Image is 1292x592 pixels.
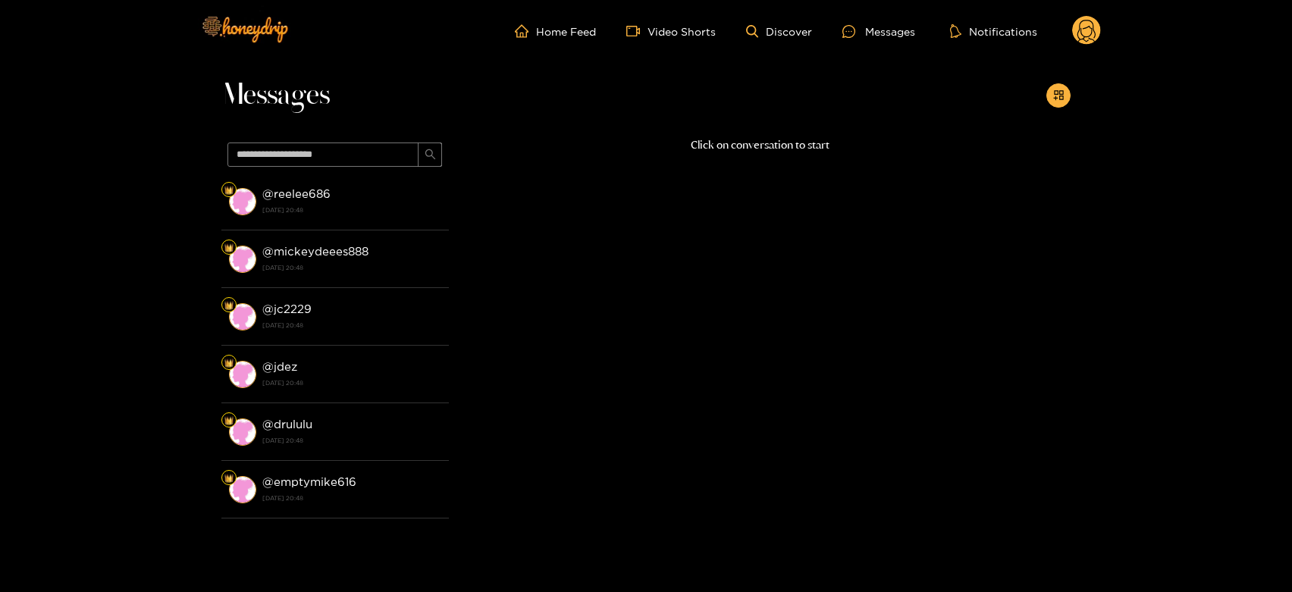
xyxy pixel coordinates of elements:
strong: @ reelee686 [262,187,331,200]
span: home [515,24,536,38]
span: Messages [221,77,330,114]
img: Fan Level [224,359,234,368]
img: Fan Level [224,474,234,483]
img: Fan Level [224,186,234,195]
img: conversation [229,303,256,330]
img: conversation [229,246,256,273]
p: Click on conversation to start [449,136,1071,154]
button: appstore-add [1046,83,1071,108]
span: video-camera [626,24,648,38]
strong: @ mickeydeees888 [262,245,368,258]
img: conversation [229,418,256,446]
img: conversation [229,361,256,388]
button: search [418,143,442,167]
strong: [DATE] 20:48 [262,203,441,217]
img: Fan Level [224,301,234,310]
strong: [DATE] 20:48 [262,261,441,274]
img: Fan Level [224,243,234,252]
span: appstore-add [1053,89,1065,102]
a: Home Feed [515,24,596,38]
button: Notifications [945,23,1042,39]
img: conversation [229,476,256,503]
img: Fan Level [224,416,234,425]
strong: [DATE] 20:48 [262,434,441,447]
strong: @ jc2229 [262,302,312,315]
strong: [DATE] 20:48 [262,376,441,390]
strong: @ jdez [262,360,297,373]
strong: [DATE] 20:48 [262,318,441,332]
strong: @ drululu [262,418,312,431]
span: search [425,149,436,161]
strong: @ emptymike616 [262,475,356,488]
img: conversation [229,188,256,215]
a: Video Shorts [626,24,716,38]
a: Discover [746,25,812,38]
strong: [DATE] 20:48 [262,491,441,505]
div: Messages [842,23,915,40]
